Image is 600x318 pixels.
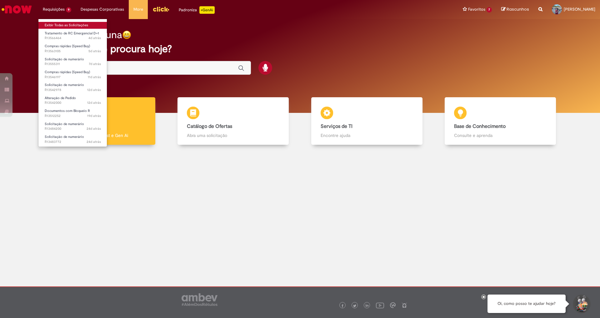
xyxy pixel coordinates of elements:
[179,6,215,14] div: Padroniza
[81,6,124,13] span: Despesas Corporativas
[122,30,131,39] img: happy-face.png
[434,97,567,145] a: Base de Conhecimento Consulte e aprenda
[88,49,101,53] time: 24/09/2025 13:57:03
[341,304,344,307] img: logo_footer_facebook.png
[33,97,167,145] a: Tirar dúvidas Tirar dúvidas com Lupi Assist e Gen Ai
[45,31,99,36] span: Tratamento de RC Emergencial D+1
[501,7,529,13] a: Rascunhos
[38,95,107,106] a: Aberto R13542000 : Alteração de Pedido
[45,100,101,105] span: R13542000
[87,88,101,92] span: 12d atrás
[454,123,506,129] b: Base de Conhecimento
[187,132,279,139] p: Abra uma solicitação
[454,132,547,139] p: Consulte e aprenda
[54,43,546,54] h2: O que você procura hoje?
[89,62,101,66] span: 7d atrás
[402,302,407,308] img: logo_footer_naosei.png
[182,293,217,306] img: logo_footer_ambev_rotulo_gray.png
[45,134,84,139] span: Solicitação de numerário
[353,304,356,307] img: logo_footer_twitter.png
[45,70,90,74] span: Compras rápidas (Speed Buy)
[87,114,101,118] span: 19d atrás
[187,123,232,129] b: Catálogo de Ofertas
[88,36,101,40] span: 4d atrás
[300,97,434,145] a: Serviços de TI Encontre ajuda
[487,7,492,13] span: 7
[38,82,107,93] a: Aberto R13542978 : Solicitação de numerário
[38,30,107,42] a: Aberto R13566464 : Tratamento de RC Emergencial D+1
[45,75,101,80] span: R13546197
[45,83,84,87] span: Solicitação de numerário
[45,139,101,144] span: R13483772
[167,97,300,145] a: Catálogo de Ofertas Abra uma solicitação
[390,302,396,308] img: logo_footer_workplace.png
[38,121,107,132] a: Aberto R13484200 : Solicitação de numerário
[321,132,413,139] p: Encontre ajuda
[564,7,595,12] span: [PERSON_NAME]
[87,114,101,118] time: 10/09/2025 07:56:36
[376,301,384,309] img: logo_footer_youtube.png
[89,62,101,66] time: 22/09/2025 13:55:16
[88,49,101,53] span: 5d atrás
[87,100,101,105] span: 12d atrás
[45,96,76,100] span: Alteração de Pedido
[507,6,529,12] span: Rascunhos
[45,49,101,54] span: R13563105
[45,88,101,93] span: R13542978
[45,122,84,126] span: Solicitação de numerário
[88,75,101,79] span: 11d atrás
[38,134,107,145] a: Aberto R13483772 : Solicitação de numerário
[38,56,107,68] a: Aberto R13555311 : Solicitação de numerário
[87,100,101,105] time: 17/09/2025 08:21:15
[1,3,33,16] img: ServiceNow
[366,304,369,308] img: logo_footer_linkedin.png
[45,62,101,67] span: R13555311
[87,126,101,131] span: 24d atrás
[38,108,107,119] a: Aberto R13512252 : Documentos com Bloqueio R
[45,44,90,48] span: Compras rápidas (Speed Buy)
[321,123,352,129] b: Serviços de TI
[87,126,101,131] time: 05/09/2025 10:53:36
[38,69,107,80] a: Aberto R13546197 : Compras rápidas (Speed Buy)
[45,109,90,113] span: Documentos com Bloqueio R
[45,36,101,41] span: R13566464
[572,295,591,313] button: Iniciar Conversa de Suporte
[45,114,101,119] span: R13512252
[199,6,215,14] p: +GenAi
[87,88,101,92] time: 17/09/2025 11:04:37
[38,43,107,54] a: Aberto R13563105 : Compras rápidas (Speed Buy)
[38,22,107,29] a: Exibir Todas as Solicitações
[88,36,101,40] time: 25/09/2025 12:38:36
[468,6,485,13] span: Favoritos
[87,139,101,144] span: 24d atrás
[87,139,101,144] time: 05/09/2025 09:44:15
[66,7,71,13] span: 9
[152,4,169,14] img: click_logo_yellow_360x200.png
[45,126,101,131] span: R13484200
[45,57,84,62] span: Solicitação de numerário
[38,19,107,147] ul: Requisições
[88,75,101,79] time: 18/09/2025 10:03:46
[43,6,65,13] span: Requisições
[133,6,143,13] span: More
[487,295,566,313] div: Oi, como posso te ajudar hoje?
